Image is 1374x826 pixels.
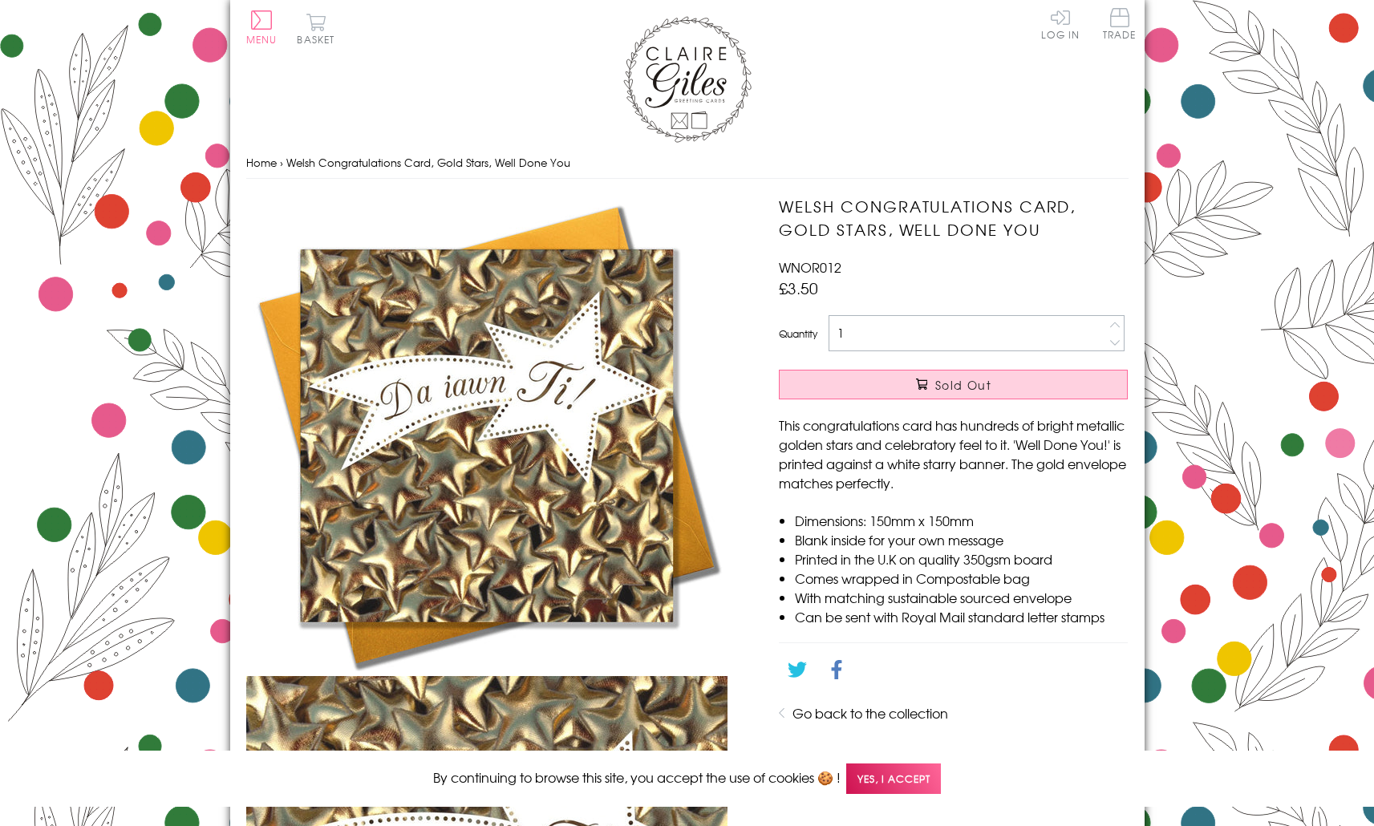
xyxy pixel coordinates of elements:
h1: Welsh Congratulations Card, Gold Stars, Well Done You [779,195,1128,241]
li: Dimensions: 150mm x 150mm [795,511,1128,530]
nav: breadcrumbs [246,147,1129,180]
li: With matching sustainable sourced envelope [795,588,1128,607]
img: Claire Giles Greetings Cards [623,16,752,143]
button: Sold Out [779,370,1128,399]
a: Trade [1103,8,1137,43]
span: WNOR012 [779,257,841,277]
span: › [280,155,283,170]
p: This congratulations card has hundreds of bright metallic golden stars and celebratory feel to it... [779,415,1128,492]
a: Go back to the collection [792,703,948,723]
span: Welsh Congratulations Card, Gold Stars, Well Done You [286,155,570,170]
a: Log In [1041,8,1080,39]
img: Welsh Congratulations Card, Gold Stars, Well Done You [246,195,728,676]
span: £3.50 [779,277,818,299]
li: Comes wrapped in Compostable bag [795,569,1128,588]
li: Blank inside for your own message [795,530,1128,549]
span: Yes, I accept [846,763,941,795]
button: Basket [294,13,338,44]
span: Trade [1103,8,1137,39]
a: Home [246,155,277,170]
button: Menu [246,10,278,44]
span: Sold Out [935,377,991,393]
li: Can be sent with Royal Mail standard letter stamps [795,607,1128,626]
span: Menu [246,32,278,47]
li: Printed in the U.K on quality 350gsm board [795,549,1128,569]
label: Quantity [779,326,817,341]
